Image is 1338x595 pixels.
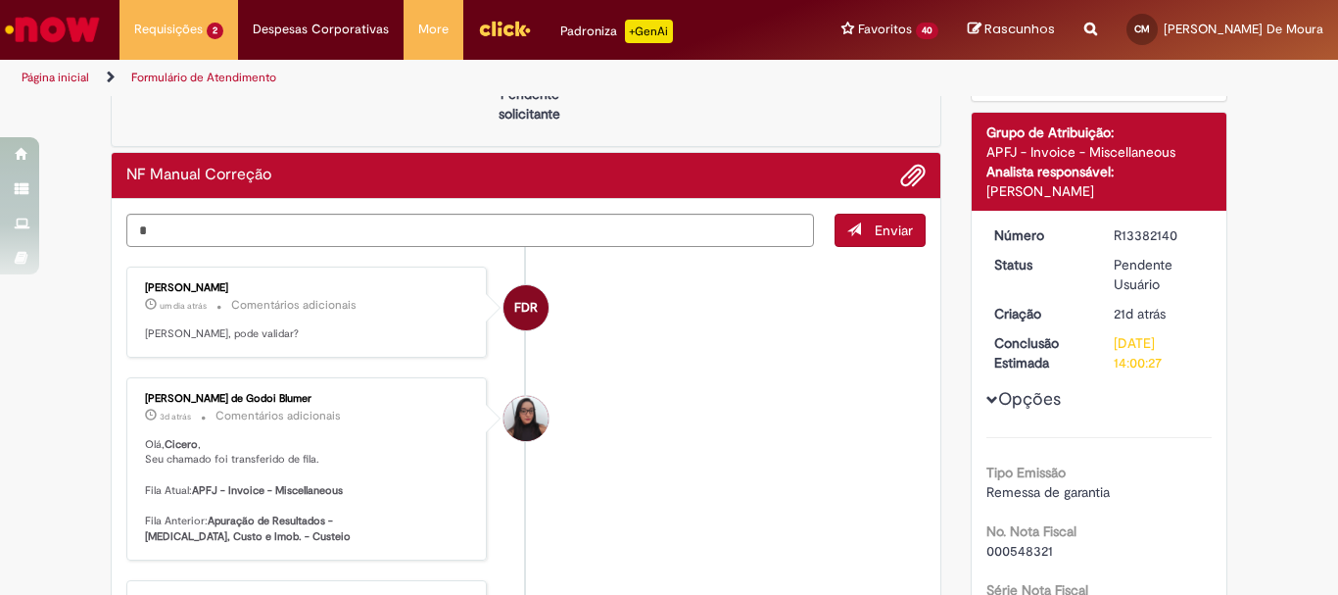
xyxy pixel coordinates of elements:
[503,285,549,330] div: Fernando Da Rosa Moreira
[126,214,814,247] textarea: Digite sua mensagem aqui...
[1114,225,1205,245] div: R13382140
[192,483,343,498] b: APFJ - Invoice - Miscellaneous
[126,167,271,184] h2: NF Manual Correção Histórico de tíquete
[145,514,351,544] b: Apuração de Resultados - [MEDICAL_DATA], Custo e Imob. - Custeio
[231,297,357,314] small: Comentários adicionais
[15,60,878,96] ul: Trilhas de página
[835,214,926,247] button: Enviar
[134,20,203,39] span: Requisições
[160,300,207,312] time: 27/08/2025 17:29:52
[980,304,1100,323] dt: Criação
[145,282,471,294] div: [PERSON_NAME]
[478,14,531,43] img: click_logo_yellow_360x200.png
[1134,23,1150,35] span: CM
[986,522,1076,540] b: No. Nota Fiscal
[215,408,341,424] small: Comentários adicionais
[625,20,673,43] p: +GenAi
[560,20,673,43] div: Padroniza
[160,411,191,422] span: 3d atrás
[160,300,207,312] span: um dia atrás
[1114,333,1205,372] div: [DATE] 14:00:27
[984,20,1055,38] span: Rascunhos
[1114,255,1205,294] div: Pendente Usuário
[986,464,1066,481] b: Tipo Emissão
[207,23,223,39] span: 2
[980,255,1100,274] dt: Status
[131,70,276,85] a: Formulário de Atendimento
[968,21,1055,39] a: Rascunhos
[986,123,1213,142] div: Grupo de Atribuição:
[1164,21,1323,37] span: [PERSON_NAME] De Moura
[160,411,191,422] time: 26/08/2025 21:50:08
[418,20,449,39] span: More
[1114,305,1166,322] time: 08/08/2025 14:00:23
[482,84,577,124] p: Pendente solicitante
[986,162,1213,181] div: Analista responsável:
[253,20,389,39] span: Despesas Corporativas
[900,163,926,188] button: Adicionar anexos
[165,437,198,452] b: Cicero
[986,542,1053,560] span: 000548321
[2,10,103,49] img: ServiceNow
[514,284,538,331] span: FDR
[1114,304,1205,323] div: 08/08/2025 14:00:23
[145,326,471,342] p: [PERSON_NAME], pode validar?
[980,225,1100,245] dt: Número
[875,222,913,239] span: Enviar
[22,70,89,85] a: Página inicial
[145,393,471,405] div: [PERSON_NAME] de Godoi Blumer
[503,396,549,441] div: Maisa Franco De Godoi Blumer
[916,23,938,39] span: 40
[980,333,1100,372] dt: Conclusão Estimada
[986,181,1213,201] div: [PERSON_NAME]
[1114,305,1166,322] span: 21d atrás
[858,20,912,39] span: Favoritos
[145,437,471,545] p: Olá, , Seu chamado foi transferido de fila. Fila Atual: Fila Anterior:
[986,142,1213,162] div: APFJ - Invoice - Miscellaneous
[986,483,1110,501] span: Remessa de garantia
